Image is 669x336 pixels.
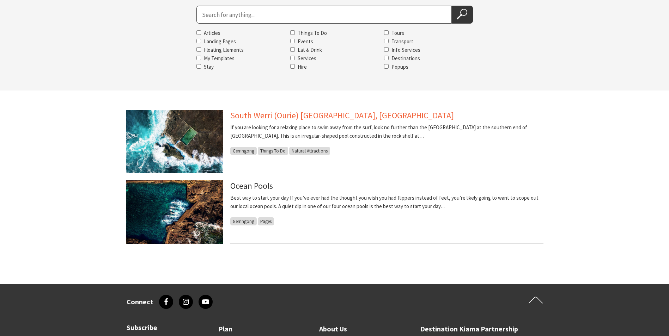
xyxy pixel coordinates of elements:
[127,298,153,306] h3: Connect
[258,217,274,225] span: Pages
[289,147,330,155] span: Natural Attractions
[204,38,236,45] label: Landing Pages
[204,30,220,36] label: Articles
[230,123,543,140] p: If you are looking for a relaxing place to swim away from the surf, look no further than the [GEO...
[298,30,327,36] label: Things To Do
[126,180,223,244] img: Phil Winterton Photography - Kubes - Kiama Rock Pool
[420,323,518,335] a: Destination Kiama Partnership
[258,147,288,155] span: Things To Do
[391,38,413,45] label: Transport
[298,38,313,45] label: Events
[298,63,307,70] label: Hire
[204,63,214,70] label: Stay
[391,46,420,53] label: Info Services
[230,147,257,155] span: Gerringong
[204,55,235,62] label: My Templates
[230,194,543,211] p: Best way to start your day If you’ve ever had the thought you wish you had flippers instead of fe...
[204,46,244,53] label: Floating Elements
[218,323,232,335] a: Plan
[230,180,273,191] a: Ocean Pools
[230,217,257,225] span: Gerringong
[127,323,201,332] h3: Subscribe
[126,110,223,173] img: South Werri Rock Pool
[391,63,408,70] label: Popups
[391,55,420,62] label: Destinations
[298,46,322,53] label: Eat & Drink
[298,55,316,62] label: Services
[196,6,452,24] input: Search for:
[391,30,404,36] label: Tours
[230,110,454,121] a: South Werri (Ourie) [GEOGRAPHIC_DATA], [GEOGRAPHIC_DATA]
[319,323,347,335] a: About Us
